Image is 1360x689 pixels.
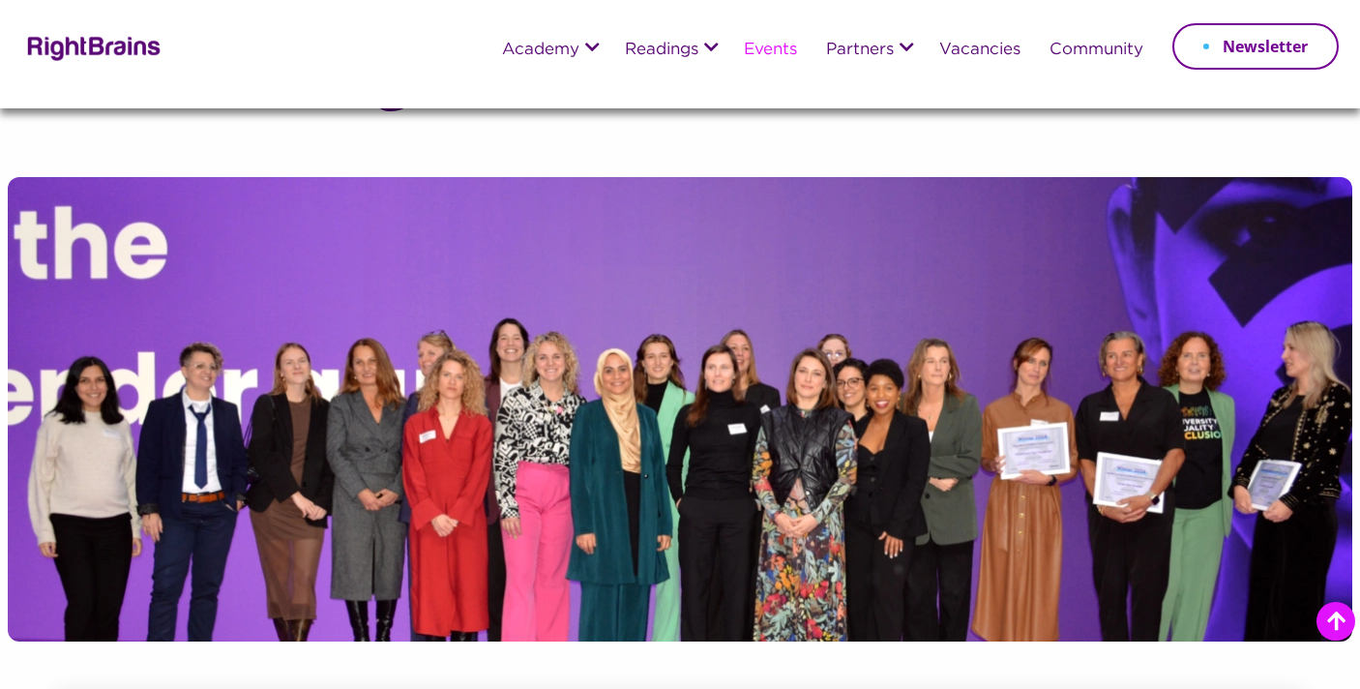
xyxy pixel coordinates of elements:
a: Events [744,42,797,59]
a: Partners [826,42,894,59]
a: Readings [625,42,698,59]
a: Newsletter [1172,23,1339,70]
a: Community [1050,42,1143,59]
img: Rightbrains [21,33,162,61]
a: Vacancies [939,42,1020,59]
a: Academy [502,42,579,59]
